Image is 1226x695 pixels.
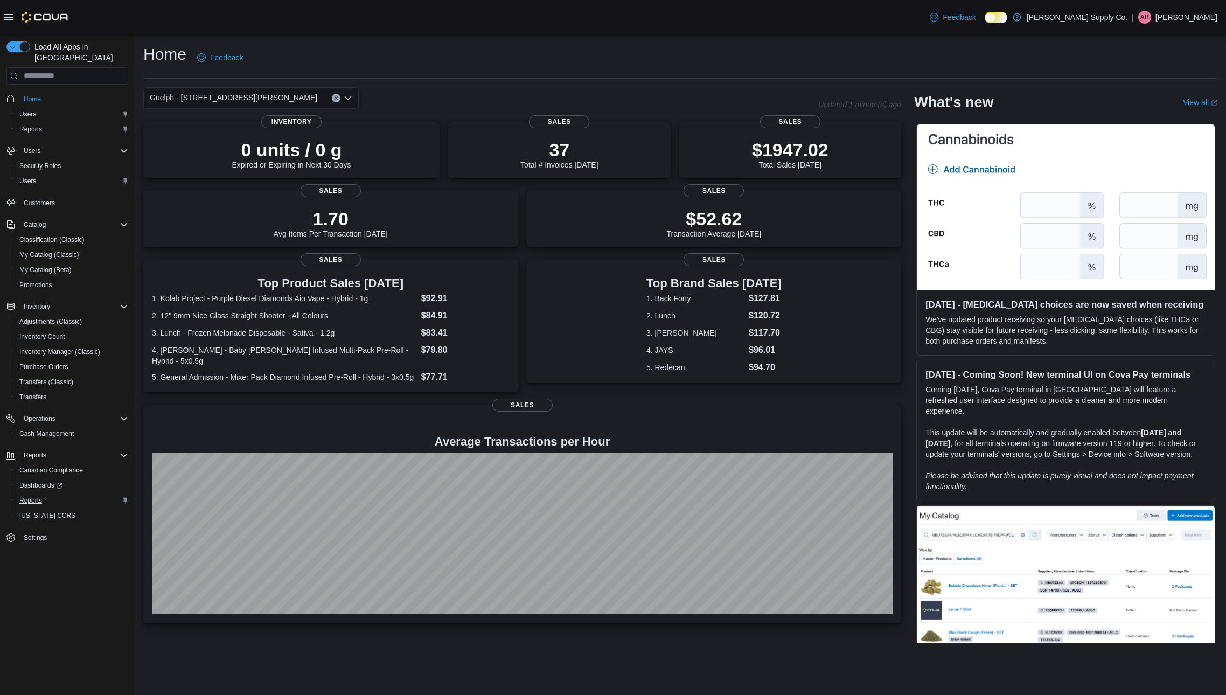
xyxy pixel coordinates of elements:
[11,277,133,293] button: Promotions
[749,344,782,357] dd: $96.01
[421,309,510,322] dd: $84.91
[15,360,73,373] a: Purchase Orders
[152,293,417,304] dt: 1. Kolab Project - Purple Diesel Diamonds Aio Vape - Hybrid - 1g
[2,143,133,158] button: Users
[11,107,133,122] button: Users
[332,94,340,102] button: Clear input
[1155,11,1217,24] p: [PERSON_NAME]
[15,108,40,121] a: Users
[818,100,901,109] p: Updated 1 minute(s) ago
[925,314,1206,346] p: We've updated product receiving so your [MEDICAL_DATA] choices (like THCa or CBG) stay visible fo...
[15,391,51,404] a: Transfers
[15,427,128,440] span: Cash Management
[24,533,47,542] span: Settings
[925,384,1206,416] p: Coming [DATE], Cova Pay terminal in [GEOGRAPHIC_DATA] will feature a refreshed user interface des...
[15,464,87,477] a: Canadian Compliance
[19,449,51,462] button: Reports
[646,310,744,321] dt: 2. Lunch
[421,371,510,384] dd: $77.71
[22,12,69,23] img: Cova
[19,412,60,425] button: Operations
[11,359,133,374] button: Purchase Orders
[684,184,744,197] span: Sales
[15,330,128,343] span: Inventory Count
[274,208,388,238] div: Avg Items Per Transaction [DATE]
[15,479,128,492] span: Dashboards
[15,123,128,136] span: Reports
[24,220,46,229] span: Catalog
[11,344,133,359] button: Inventory Manager (Classic)
[15,376,128,388] span: Transfers (Classic)
[749,292,782,305] dd: $127.81
[19,429,74,438] span: Cash Management
[529,115,589,128] span: Sales
[15,159,128,172] span: Security Roles
[11,314,133,329] button: Adjustments (Classic)
[11,122,133,137] button: Reports
[749,309,782,322] dd: $120.72
[24,414,55,423] span: Operations
[11,390,133,405] button: Transfers
[11,508,133,523] button: [US_STATE] CCRS
[15,108,128,121] span: Users
[19,197,59,210] a: Customers
[15,233,89,246] a: Classification (Classic)
[11,329,133,344] button: Inventory Count
[15,159,65,172] a: Security Roles
[15,376,78,388] a: Transfers (Classic)
[19,92,128,106] span: Home
[11,426,133,441] button: Cash Management
[11,173,133,189] button: Users
[646,277,782,290] h3: Top Brand Sales [DATE]
[925,471,1193,491] em: Please be advised that this update is purely visual and does not impact payment functionality.
[6,87,128,574] nav: Complex example
[15,315,86,328] a: Adjustments (Classic)
[19,266,72,274] span: My Catalog (Beta)
[1132,11,1134,24] p: |
[24,147,40,155] span: Users
[943,12,976,23] span: Feedback
[11,463,133,478] button: Canadian Compliance
[344,94,352,102] button: Open list of options
[152,310,417,321] dt: 2. 12" 9mm Nice Glass Straight Shooter - All Colours
[19,93,45,106] a: Home
[15,494,46,507] a: Reports
[421,326,510,339] dd: $83.41
[152,372,417,383] dt: 5. General Admission - Mixer Pack Diamond Infused Pre-Roll - Hybrid - 3x0.5g
[15,263,128,276] span: My Catalog (Beta)
[646,345,744,356] dt: 4. JAYS
[11,247,133,262] button: My Catalog (Classic)
[492,399,553,412] span: Sales
[143,44,186,65] h1: Home
[15,427,78,440] a: Cash Management
[19,511,75,520] span: [US_STATE] CCRS
[749,361,782,374] dd: $94.70
[925,6,980,28] a: Feedback
[19,300,128,313] span: Inventory
[15,175,128,187] span: Users
[925,369,1206,380] h3: [DATE] - Coming Soon! New terminal UI on Cova Pay terminals
[19,449,128,462] span: Reports
[646,293,744,304] dt: 1. Back Forty
[19,363,68,371] span: Purchase Orders
[1211,100,1217,106] svg: External link
[19,218,128,231] span: Catalog
[11,158,133,173] button: Security Roles
[1027,11,1128,24] p: [PERSON_NAME] Supply Co.
[2,448,133,463] button: Reports
[19,218,50,231] button: Catalog
[152,277,510,290] h3: Top Product Sales [DATE]
[646,362,744,373] dt: 5. Redecan
[232,139,351,161] p: 0 units / 0 g
[19,412,128,425] span: Operations
[15,391,128,404] span: Transfers
[19,235,85,244] span: Classification (Classic)
[2,411,133,426] button: Operations
[150,91,317,104] span: Guelph - [STREET_ADDRESS][PERSON_NAME]
[15,248,83,261] a: My Catalog (Classic)
[1138,11,1151,24] div: Ameel Bachir
[925,428,1181,448] strong: [DATE] and [DATE]
[11,232,133,247] button: Classification (Classic)
[261,115,322,128] span: Inventory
